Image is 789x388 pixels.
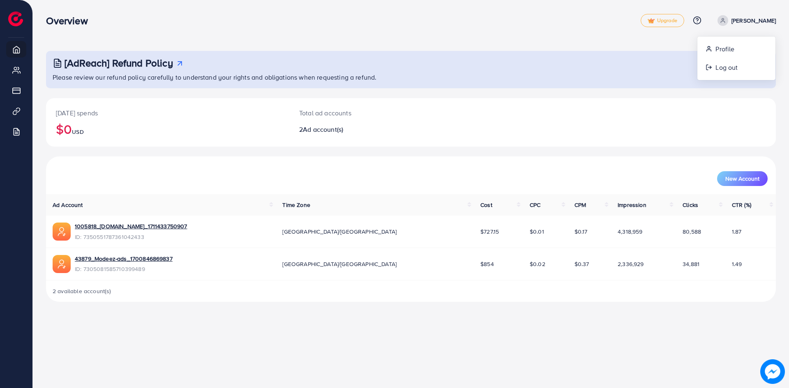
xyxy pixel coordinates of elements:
[72,128,83,136] span: USD
[618,260,644,268] span: 2,336,929
[53,72,771,82] p: Please review our refund policy carefully to understand your rights and obligations when requesti...
[303,125,343,134] span: Ad account(s)
[282,201,310,209] span: Time Zone
[725,176,759,181] span: New Account
[8,11,23,26] img: logo
[683,201,698,209] span: Clicks
[697,36,776,80] ul: [PERSON_NAME]
[717,171,768,186] button: New Account
[530,201,540,209] span: CPC
[530,260,545,268] span: $0.02
[56,108,279,118] p: [DATE] spends
[761,360,784,383] img: image
[282,227,397,236] span: [GEOGRAPHIC_DATA]/[GEOGRAPHIC_DATA]
[75,222,187,230] a: 1005818_[DOMAIN_NAME]_1711433750907
[714,15,776,26] a: [PERSON_NAME]
[715,44,734,54] span: Profile
[574,201,586,209] span: CPM
[53,287,111,295] span: 2 available account(s)
[732,227,742,236] span: 1.87
[715,62,738,72] span: Log out
[65,57,173,69] h3: [AdReach] Refund Policy
[480,260,494,268] span: $854
[618,227,642,236] span: 4,318,959
[480,227,499,236] span: $727.15
[732,201,751,209] span: CTR (%)
[683,227,701,236] span: 80,588
[641,14,684,27] a: tickUpgrade
[75,265,173,273] span: ID: 7305081585710399489
[732,260,742,268] span: 1.49
[75,233,187,241] span: ID: 7350551787361042433
[299,108,462,118] p: Total ad accounts
[530,227,544,236] span: $0.01
[46,15,94,27] h3: Overview
[574,227,588,236] span: $0.17
[574,260,589,268] span: $0.37
[53,223,71,241] img: ic-ads-acc.e4c84228.svg
[731,16,776,25] p: [PERSON_NAME]
[480,201,492,209] span: Cost
[53,201,83,209] span: Ad Account
[75,255,173,263] a: 43879_Modeez-ads_1700846869837
[56,121,279,137] h2: $0
[299,126,462,133] h2: 2
[648,18,655,24] img: tick
[282,260,397,268] span: [GEOGRAPHIC_DATA]/[GEOGRAPHIC_DATA]
[683,260,699,268] span: 34,881
[618,201,646,209] span: Impression
[648,18,677,24] span: Upgrade
[53,255,71,273] img: ic-ads-acc.e4c84228.svg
